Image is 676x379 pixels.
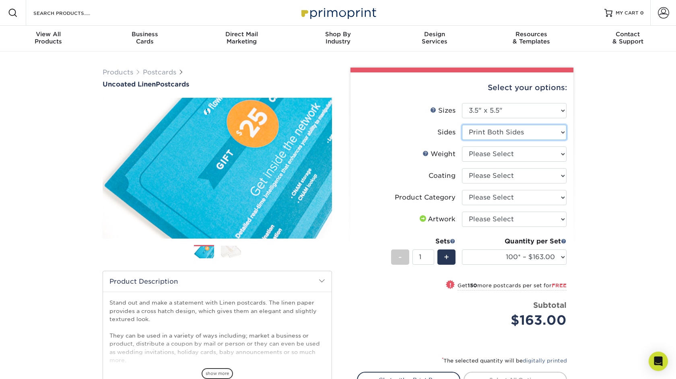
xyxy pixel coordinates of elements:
span: Direct Mail [193,31,290,38]
span: Shop By [290,31,386,38]
strong: 150 [468,282,477,288]
a: Shop ByIndustry [290,26,386,51]
div: Select your options: [357,72,567,103]
a: digitally printed [523,358,567,364]
div: Cards [97,31,193,45]
h1: Postcards [103,80,332,88]
div: Services [386,31,483,45]
span: FREE [552,282,567,288]
div: Sets [391,237,455,246]
div: & Support [579,31,676,45]
div: $163.00 [468,311,567,330]
a: Postcards [143,68,176,76]
span: - [398,251,402,263]
img: Primoprint [298,4,378,21]
div: Industry [290,31,386,45]
div: Artwork [418,214,455,224]
span: 0 [640,10,644,16]
span: MY CART [616,10,639,16]
div: Weight [422,149,455,159]
div: Product Category [395,193,455,202]
div: Sizes [430,106,455,115]
a: Direct MailMarketing [193,26,290,51]
img: Postcards 02 [221,245,241,258]
span: Uncoated Linen [103,80,156,88]
span: Design [386,31,483,38]
span: Resources [483,31,579,38]
small: The selected quantity will be [442,358,567,364]
a: Contact& Support [579,26,676,51]
span: show more [202,368,233,379]
input: SEARCH PRODUCTS..... [33,8,111,18]
a: Resources& Templates [483,26,579,51]
a: DesignServices [386,26,483,51]
img: Postcards 01 [194,245,214,260]
a: Products [103,68,133,76]
div: & Templates [483,31,579,45]
div: Coating [429,171,455,181]
span: ! [449,281,451,289]
div: Open Intercom Messenger [649,352,668,371]
h2: Product Description [103,271,332,292]
div: Marketing [193,31,290,45]
small: Get more postcards per set for [458,282,567,290]
span: Business [97,31,193,38]
strong: Subtotal [533,301,567,309]
div: Quantity per Set [462,237,567,246]
div: Sides [437,128,455,137]
img: Uncoated Linen 01 [103,89,332,247]
a: Uncoated LinenPostcards [103,80,332,88]
span: + [444,251,449,263]
a: BusinessCards [97,26,193,51]
span: Contact [579,31,676,38]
